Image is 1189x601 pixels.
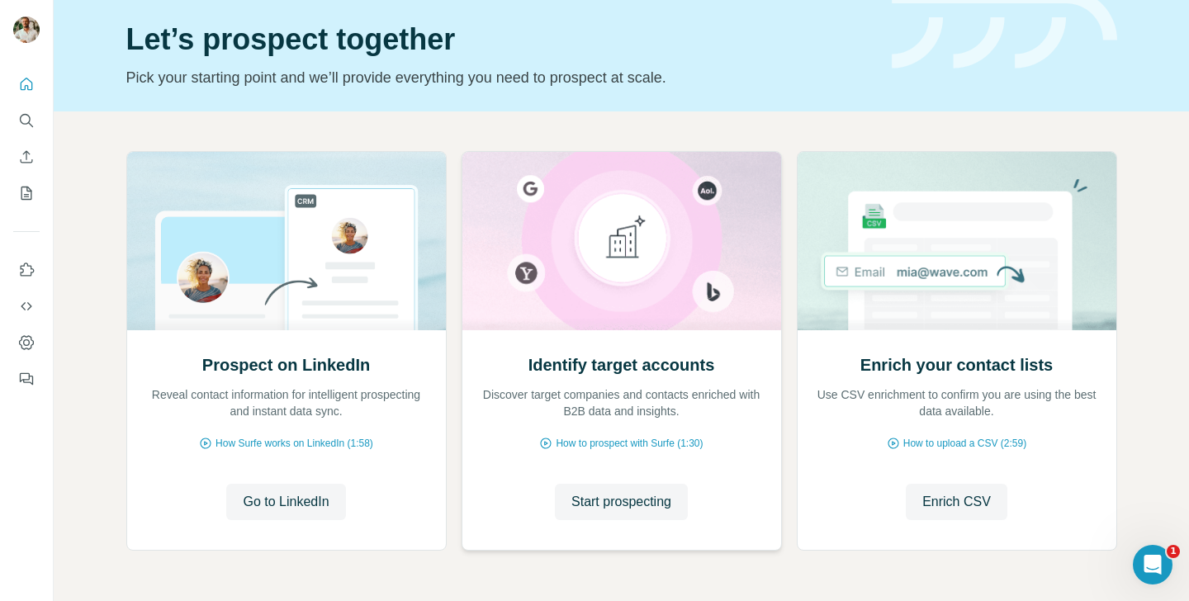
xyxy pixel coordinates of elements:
[13,69,40,99] button: Quick start
[13,328,40,357] button: Dashboard
[202,353,370,376] h2: Prospect on LinkedIn
[922,492,991,512] span: Enrich CSV
[814,386,1100,419] p: Use CSV enrichment to confirm you are using the best data available.
[571,492,671,512] span: Start prospecting
[243,492,329,512] span: Go to LinkedIn
[556,436,703,451] span: How to prospect with Surfe (1:30)
[528,353,715,376] h2: Identify target accounts
[144,386,429,419] p: Reveal contact information for intelligent prospecting and instant data sync.
[462,152,782,330] img: Identify target accounts
[479,386,765,419] p: Discover target companies and contacts enriched with B2B data and insights.
[216,436,373,451] span: How Surfe works on LinkedIn (1:58)
[860,353,1053,376] h2: Enrich your contact lists
[13,17,40,43] img: Avatar
[13,106,40,135] button: Search
[13,364,40,394] button: Feedback
[13,178,40,208] button: My lists
[797,152,1117,330] img: Enrich your contact lists
[126,66,872,89] p: Pick your starting point and we’ll provide everything you need to prospect at scale.
[555,484,688,520] button: Start prospecting
[1167,545,1180,558] span: 1
[13,142,40,172] button: Enrich CSV
[906,484,1007,520] button: Enrich CSV
[13,291,40,321] button: Use Surfe API
[126,152,447,330] img: Prospect on LinkedIn
[13,255,40,285] button: Use Surfe on LinkedIn
[1133,545,1172,584] iframe: Intercom live chat
[226,484,345,520] button: Go to LinkedIn
[903,436,1026,451] span: How to upload a CSV (2:59)
[126,23,872,56] h1: Let’s prospect together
